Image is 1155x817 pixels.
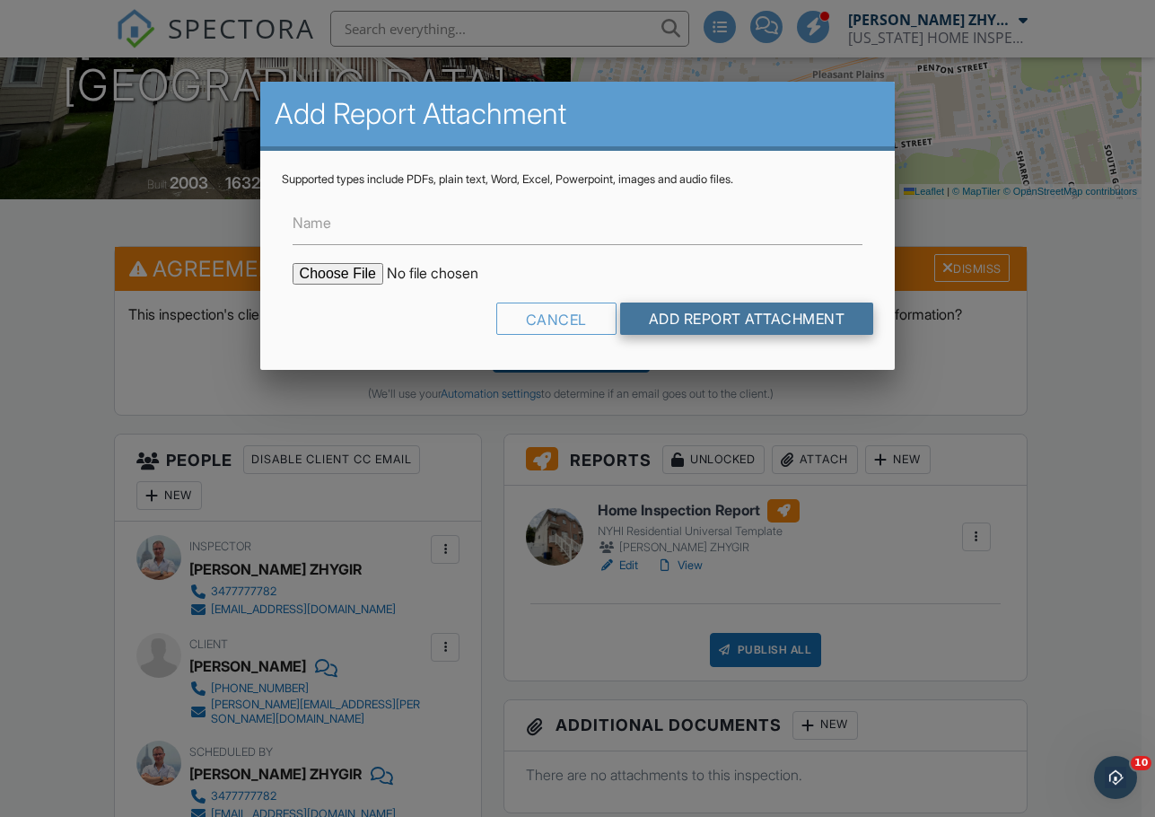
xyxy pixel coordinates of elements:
[282,172,874,187] div: Supported types include PDFs, plain text, Word, Excel, Powerpoint, images and audio files.
[1131,756,1151,770] span: 10
[620,303,874,335] input: Add Report Attachment
[496,303,617,335] div: Cancel
[275,96,881,132] h2: Add Report Attachment
[1094,756,1137,799] iframe: Intercom live chat
[293,213,331,233] label: Name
